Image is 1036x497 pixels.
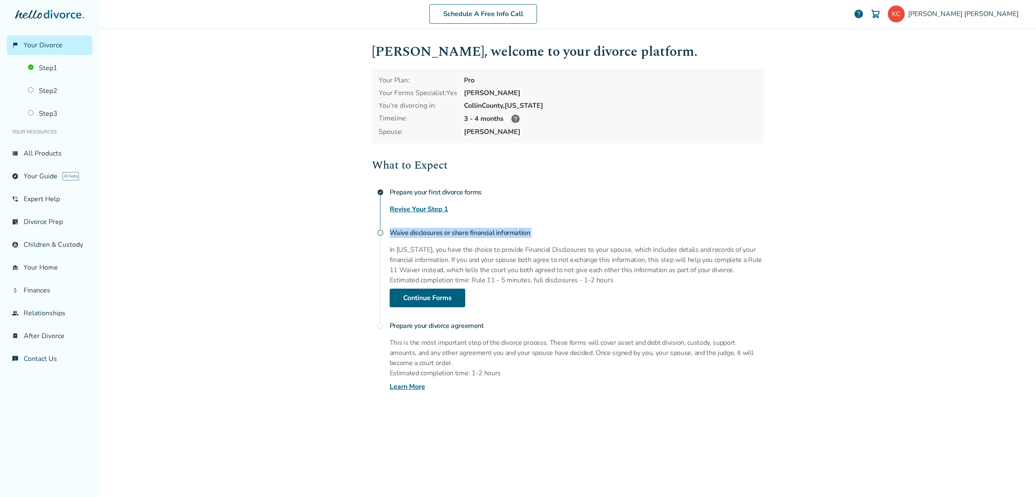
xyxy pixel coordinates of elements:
div: Your Forms Specialist: Yes [379,88,457,98]
span: [PERSON_NAME] [464,127,757,137]
a: list_alt_checkDivorce Prep [7,212,92,232]
span: group [12,310,19,317]
span: garage_home [12,264,19,271]
span: check_circle [377,189,384,196]
a: view_listAll Products [7,144,92,163]
span: radio_button_unchecked [377,229,384,236]
a: phone_in_talkExpert Help [7,189,92,209]
a: help [854,9,864,19]
h4: Prepare your divorce agreement [390,317,764,334]
span: bookmark_check [12,333,19,339]
a: Continue Forms [390,289,465,307]
div: You're divorcing in: [379,101,457,110]
p: In [US_STATE], you have the choice to provide Financial Disclosures to your spouse, which include... [390,245,764,275]
a: account_childChildren & Custody [7,235,92,254]
a: garage_homeYour Home [7,258,92,277]
span: [PERSON_NAME] [PERSON_NAME] [908,9,1022,19]
a: Revise Your Step 1 [390,204,448,214]
h4: Waive disclosures or share financial information [390,224,764,241]
span: chat_info [12,355,19,362]
a: Schedule A Free Info Call [429,4,537,24]
li: Your Resources [7,123,92,140]
a: Step3 [23,104,92,123]
a: exploreYour GuideAI beta [7,167,92,186]
iframe: Chat Widget [847,157,1036,497]
div: [PERSON_NAME] [464,88,757,98]
h1: [PERSON_NAME] , welcome to your divorce platform. [372,41,764,62]
span: AI beta [62,172,79,180]
span: phone_in_talk [12,196,19,202]
p: This is the most important step of the divorce process. These forms will cover asset and debt div... [390,338,764,368]
span: explore [12,173,19,180]
a: attach_moneyFinances [7,281,92,300]
img: keith.crowder@gmail.com [888,5,905,22]
div: Pro [464,76,757,85]
a: Step1 [23,58,92,78]
a: Step2 [23,81,92,101]
div: Your Plan: [379,76,457,85]
img: Cart [871,9,881,19]
p: Estimated completion time: 1-2 hours [390,368,764,378]
span: list_alt_check [12,218,19,225]
span: flag_2 [12,42,19,49]
span: account_child [12,241,19,248]
a: groupRelationships [7,303,92,323]
div: 3 - 4 months [464,114,757,124]
span: radio_button_unchecked [377,322,384,329]
h2: What to Expect [372,157,764,174]
span: view_list [12,150,19,157]
span: Spouse: [379,127,457,137]
a: Learn More [390,382,425,392]
div: Collin County, [US_STATE] [464,101,757,110]
a: bookmark_checkAfter Divorce [7,326,92,346]
h4: Prepare your first divorce forms [390,184,764,201]
a: chat_infoContact Us [7,349,92,369]
a: flag_2Your Divorce [7,35,92,55]
div: Timeline: [379,114,457,124]
p: Estimated completion time: Rule 11 - 5 minutes, full disclosures - 1-2 hours [390,275,764,285]
span: attach_money [12,287,19,294]
span: Your Divorce [24,41,62,50]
